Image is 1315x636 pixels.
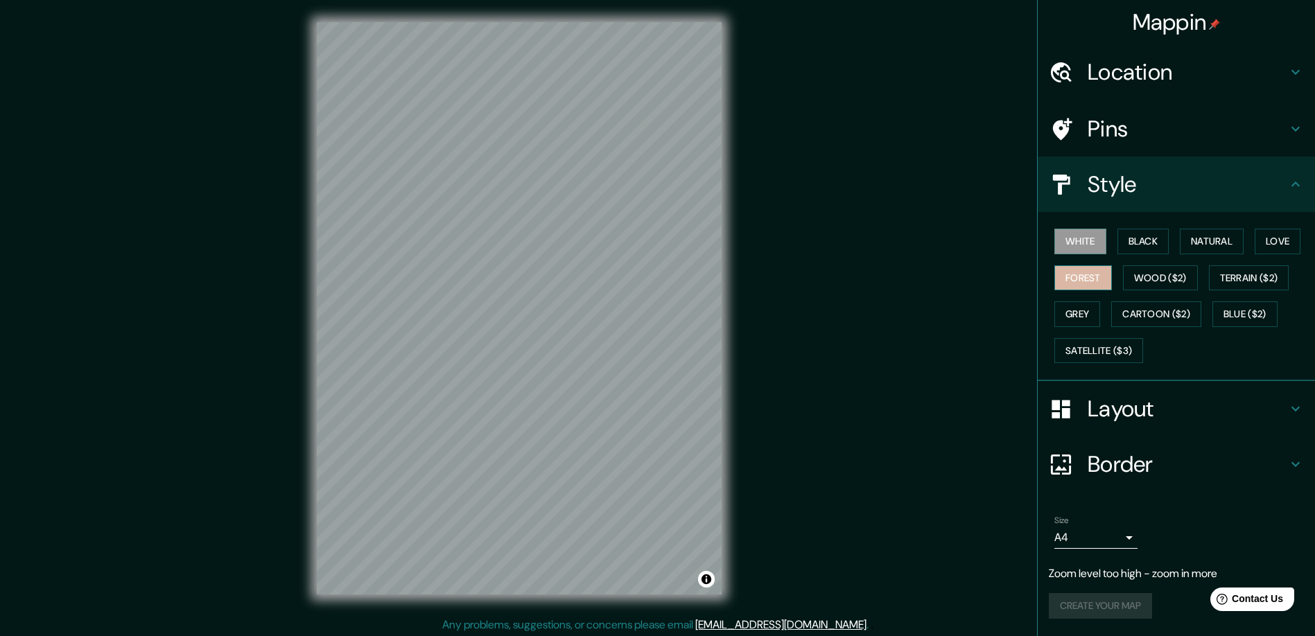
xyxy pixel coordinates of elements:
div: Location [1038,44,1315,100]
canvas: Map [317,22,722,594]
a: [EMAIL_ADDRESS][DOMAIN_NAME] [695,617,866,632]
h4: Border [1088,450,1287,478]
div: Pins [1038,101,1315,157]
h4: Pins [1088,115,1287,143]
iframe: Help widget launcher [1192,582,1300,621]
div: Layout [1038,381,1315,436]
button: Grey [1054,301,1100,327]
p: Any problems, suggestions, or concerns please email . [442,617,869,633]
h4: Location [1088,58,1287,86]
button: Terrain ($2) [1209,265,1289,291]
button: Wood ($2) [1123,265,1198,291]
div: A4 [1054,527,1138,549]
button: Black [1117,229,1169,254]
h4: Style [1088,170,1287,198]
button: White [1054,229,1106,254]
h4: Layout [1088,395,1287,423]
button: Cartoon ($2) [1111,301,1201,327]
p: Zoom level too high - zoom in more [1049,565,1304,582]
label: Size [1054,515,1069,527]
button: Toggle attribution [698,571,715,588]
button: Satellite ($3) [1054,338,1143,364]
div: Style [1038,157,1315,212]
button: Natural [1180,229,1244,254]
button: Forest [1054,265,1112,291]
button: Love [1255,229,1300,254]
div: . [869,617,871,633]
button: Blue ($2) [1212,301,1278,327]
h4: Mappin [1133,8,1221,36]
div: Border [1038,436,1315,492]
div: . [871,617,873,633]
img: pin-icon.png [1209,19,1220,30]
